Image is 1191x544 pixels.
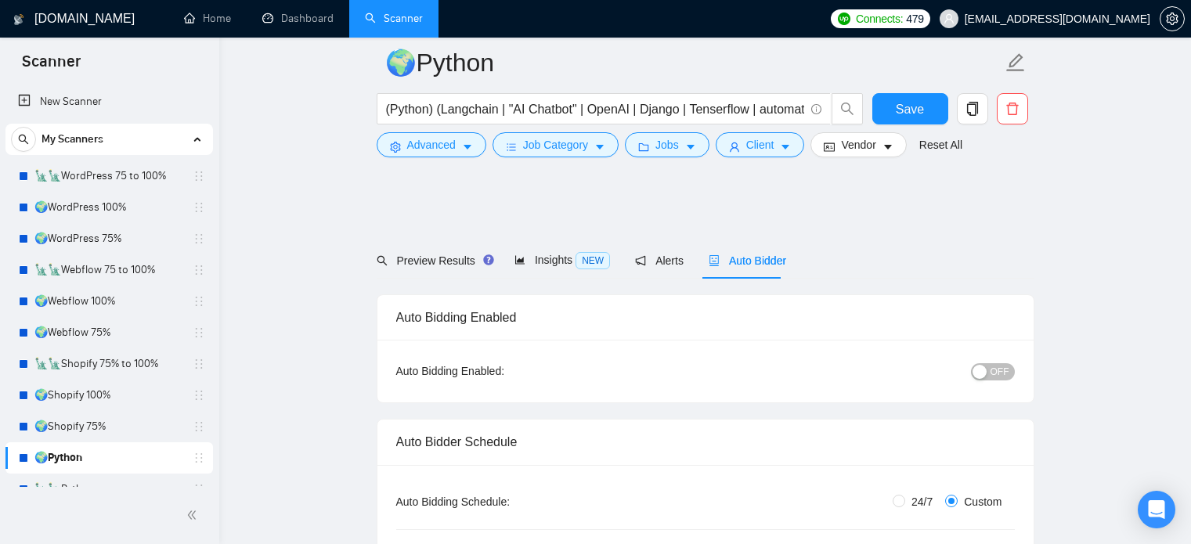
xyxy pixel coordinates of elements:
[896,99,924,119] span: Save
[838,13,850,25] img: upwork-logo.png
[193,295,205,308] span: holder
[810,132,906,157] button: idcardVendorcaret-down
[1005,52,1026,73] span: edit
[377,132,486,157] button: settingAdvancedcaret-down
[1160,13,1184,25] span: setting
[193,232,205,245] span: holder
[729,141,740,153] span: user
[193,358,205,370] span: holder
[34,160,183,192] a: 🗽🗽WordPress 75 to 100%
[957,93,988,124] button: copy
[193,483,205,495] span: holder
[523,136,588,153] span: Job Category
[1160,6,1185,31] button: setting
[396,295,1015,340] div: Auto Bidding Enabled
[872,93,948,124] button: Save
[5,86,213,117] li: New Scanner
[506,141,517,153] span: bars
[811,104,821,114] span: info-circle
[514,254,525,265] span: area-chart
[390,141,401,153] span: setting
[386,99,804,119] input: Search Freelance Jobs...
[11,127,36,152] button: search
[856,10,903,27] span: Connects:
[34,380,183,411] a: 🌍Shopify 100%
[34,192,183,223] a: 🌍WordPress 100%
[377,254,489,267] span: Preview Results
[709,255,720,266] span: robot
[34,442,183,474] a: 🌍Python
[906,10,923,27] span: 479
[594,141,605,153] span: caret-down
[262,12,334,25] a: dashboardDashboard
[396,420,1015,464] div: Auto Bidder Schedule
[482,253,496,267] div: Tooltip anchor
[193,326,205,339] span: holder
[193,420,205,433] span: holder
[193,452,205,464] span: holder
[1160,13,1185,25] a: setting
[882,141,893,153] span: caret-down
[709,254,786,267] span: Auto Bidder
[385,43,1002,82] input: Scanner name...
[34,223,183,254] a: 🌍WordPress 75%
[34,317,183,348] a: 🌍Webflow 75%
[685,141,696,153] span: caret-down
[746,136,774,153] span: Client
[625,132,709,157] button: folderJobscaret-down
[193,201,205,214] span: holder
[34,474,183,505] a: 🗽🗽Python
[958,102,987,116] span: copy
[42,124,103,155] span: My Scanners
[944,13,955,24] span: user
[34,411,183,442] a: 🌍Shopify 75%
[18,86,200,117] a: New Scanner
[997,93,1028,124] button: delete
[377,255,388,266] span: search
[991,363,1009,380] span: OFF
[365,12,423,25] a: searchScanner
[34,286,183,317] a: 🌍Webflow 100%
[716,132,805,157] button: userClientcaret-down
[998,102,1027,116] span: delete
[193,264,205,276] span: holder
[958,493,1008,510] span: Custom
[34,254,183,286] a: 🗽🗽Webflow 75 to 100%
[905,493,939,510] span: 24/7
[635,255,646,266] span: notification
[396,493,602,510] div: Auto Bidding Schedule:
[9,50,93,83] span: Scanner
[184,12,231,25] a: homeHome
[780,141,791,153] span: caret-down
[493,132,619,157] button: barsJob Categorycaret-down
[832,102,862,116] span: search
[407,136,456,153] span: Advanced
[635,254,684,267] span: Alerts
[824,141,835,153] span: idcard
[1138,491,1175,528] div: Open Intercom Messenger
[193,389,205,402] span: holder
[919,136,962,153] a: Reset All
[34,348,183,380] a: 🗽🗽Shopify 75% to 100%
[576,252,610,269] span: NEW
[655,136,679,153] span: Jobs
[638,141,649,153] span: folder
[193,170,205,182] span: holder
[12,134,35,145] span: search
[396,362,602,380] div: Auto Bidding Enabled:
[832,93,863,124] button: search
[462,141,473,153] span: caret-down
[186,507,202,523] span: double-left
[13,7,24,32] img: logo
[514,254,610,266] span: Insights
[841,136,875,153] span: Vendor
